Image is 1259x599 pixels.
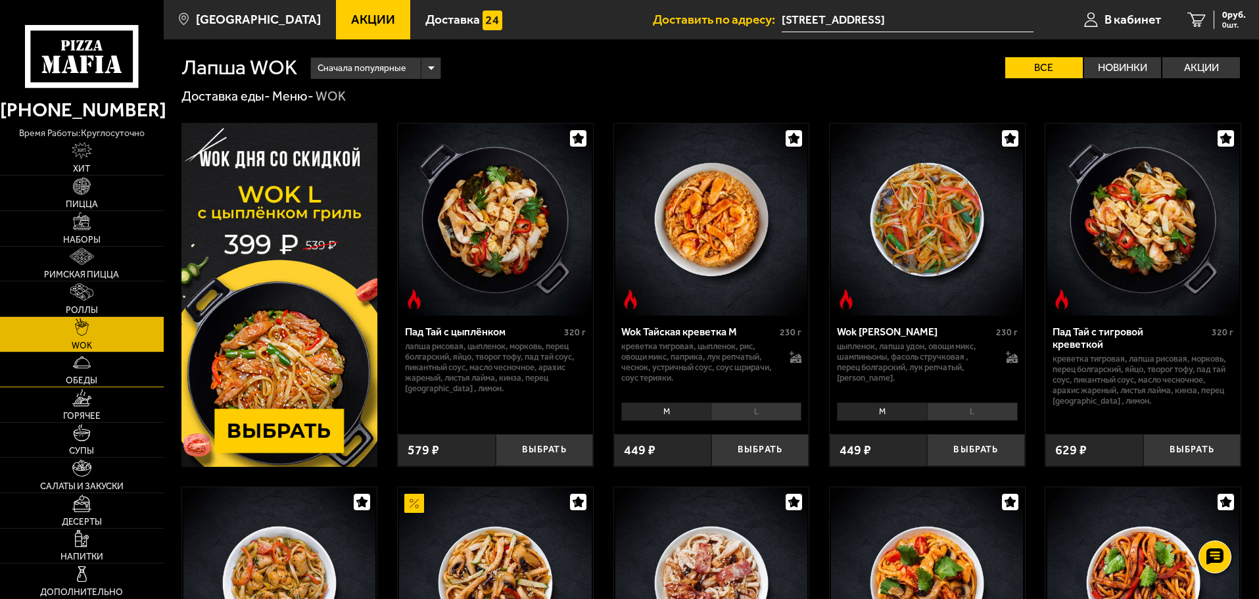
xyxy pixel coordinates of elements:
span: 579 ₽ [408,444,439,457]
span: Горячее [63,412,101,421]
span: 320 г [1212,327,1233,338]
span: В кабинет [1105,13,1161,26]
input: Ваш адрес доставки [782,8,1033,32]
span: Хит [73,164,90,174]
span: Роллы [66,306,98,315]
p: креветка тигровая, лапша рисовая, морковь, перец болгарский, яйцо, творог тофу, пад тай соус, пик... [1053,354,1233,406]
img: Wok Карри М [831,124,1023,316]
button: Выбрать [1143,434,1241,466]
span: Дополнительно [40,588,123,597]
a: Меню- [272,88,314,104]
img: Острое блюдо [621,289,640,309]
div: Wok [PERSON_NAME] [837,325,993,338]
span: Десерты [62,517,102,527]
span: Салаты и закуски [40,482,124,491]
a: Острое блюдоWok Тайская креветка M [614,124,809,316]
button: Выбрать [927,434,1024,466]
span: 0 руб. [1222,11,1246,20]
span: Римская пицца [44,270,119,279]
p: креветка тигровая, цыпленок, рис, овощи микс, паприка, лук репчатый, чеснок, устричный соус, соус... [621,341,777,383]
span: 230 г [996,327,1018,338]
img: Острое блюдо [1052,289,1072,309]
span: [GEOGRAPHIC_DATA] [196,13,321,26]
a: Острое блюдоПад Тай с тигровой креветкой [1045,124,1241,316]
button: Выбрать [496,434,593,466]
span: 320 г [564,327,586,338]
img: 15daf4d41897b9f0e9f617042186c801.svg [483,11,502,30]
span: Придорожная аллея, 13 [782,8,1033,32]
a: Острое блюдоWok Карри М [830,124,1025,316]
span: Наборы [63,235,101,245]
span: Обеды [66,376,97,385]
span: 629 ₽ [1055,444,1087,457]
p: лапша рисовая, цыпленок, морковь, перец болгарский, яйцо, творог тофу, пад тай соус, пикантный со... [405,341,586,394]
span: Супы [69,446,94,456]
a: Острое блюдоПад Тай с цыплёнком [398,124,593,316]
div: Пад Тай с тигровой креветкой [1053,325,1208,350]
button: Выбрать [711,434,809,466]
div: WOK [316,88,346,105]
label: Все [1005,57,1083,78]
a: Доставка еды- [181,88,270,104]
img: Острое блюдо [836,289,856,309]
span: Доставить по адресу: [653,13,782,26]
img: Пад Тай с цыплёнком [399,124,591,316]
img: Острое блюдо [404,289,424,309]
img: Wok Тайская креветка M [615,124,807,316]
div: Wok Тайская креветка M [621,325,777,338]
li: M [837,402,927,421]
h1: Лапша WOK [181,57,297,78]
span: Акции [351,13,395,26]
span: 230 г [780,327,801,338]
li: M [621,402,711,421]
span: 449 ₽ [624,444,655,457]
label: Акции [1162,57,1240,78]
span: Сначала популярные [318,56,406,81]
span: WOK [72,341,92,350]
li: L [927,402,1018,421]
span: Напитки [60,552,103,562]
span: 449 ₽ [840,444,871,457]
span: 0 шт. [1222,21,1246,29]
img: Пад Тай с тигровой креветкой [1047,124,1239,316]
p: цыпленок, лапша удон, овощи микс, шампиньоны, фасоль стручковая , перец болгарский, лук репчатый,... [837,341,993,383]
label: Новинки [1084,57,1162,78]
span: Пицца [66,200,98,209]
li: L [711,402,801,421]
div: Пад Тай с цыплёнком [405,325,561,338]
span: Доставка [425,13,480,26]
img: Акционный [404,494,424,514]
